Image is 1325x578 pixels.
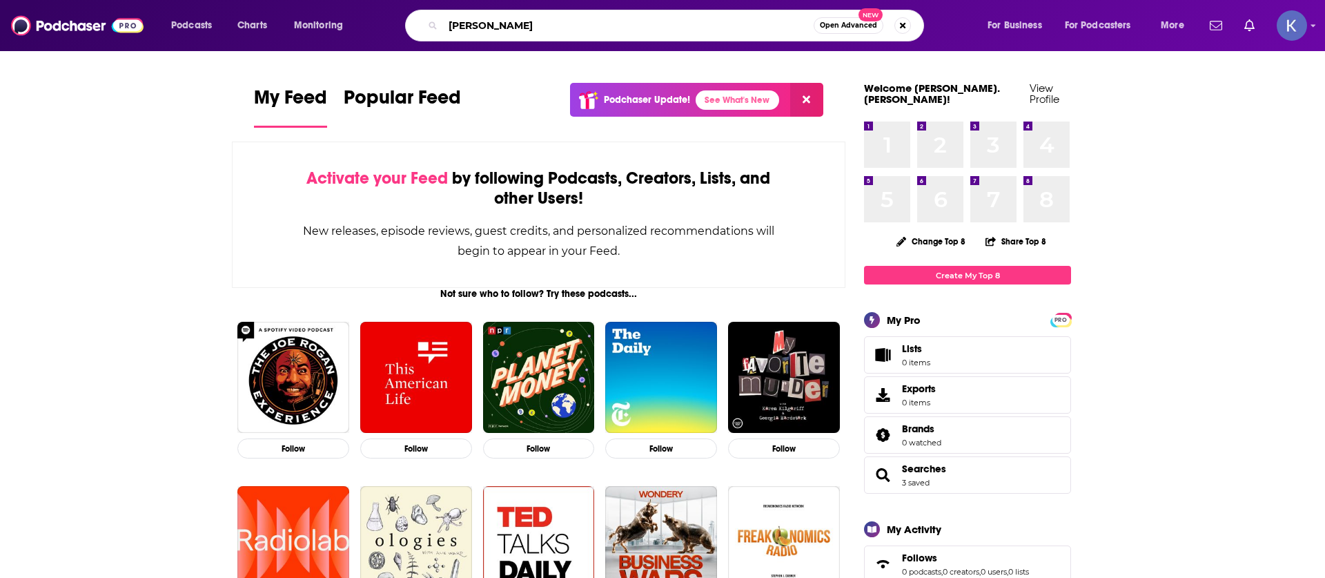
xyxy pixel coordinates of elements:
[902,552,1029,564] a: Follows
[902,438,941,447] a: 0 watched
[605,439,717,459] button: Follow
[1065,16,1131,35] span: For Podcasters
[1052,315,1069,325] span: PRO
[864,81,1000,106] a: Welcome [PERSON_NAME].[PERSON_NAME]!
[483,439,595,459] button: Follow
[1161,16,1184,35] span: More
[979,567,981,577] span: ,
[605,322,717,434] img: The Daily
[941,567,943,577] span: ,
[237,16,267,35] span: Charts
[302,221,776,261] div: New releases, episode reviews, guest credits, and personalized recommendations will begin to appe...
[888,233,974,250] button: Change Top 8
[869,425,896,445] a: Brands
[1277,10,1307,41] span: Logged in as kristina.caracciolo
[237,439,349,459] button: Follow
[902,383,936,395] span: Exports
[869,345,896,365] span: Lists
[864,336,1071,374] a: Lists
[902,567,941,577] a: 0 podcasts
[864,456,1071,494] span: Searches
[696,90,779,110] a: See What's New
[1239,14,1260,37] a: Show notifications dropdown
[344,86,461,117] span: Popular Feed
[306,168,448,189] span: Activate your Feed
[902,343,922,355] span: Lists
[1052,314,1069,325] a: PRO
[604,94,690,106] p: Podchaser Update!
[360,322,472,434] img: This American Life
[869,385,896,405] span: Exports
[978,15,1059,37] button: open menu
[443,15,814,37] input: Search podcasts, credits, & more...
[864,376,1071,414] a: Exports
[820,22,877,29] span: Open Advanced
[943,567,979,577] a: 0 creators
[887,523,941,536] div: My Activity
[344,86,461,128] a: Popular Feed
[869,465,896,485] a: Searches
[902,423,941,435] a: Brands
[237,322,349,434] img: The Joe Rogan Experience
[728,439,840,459] button: Follow
[1277,10,1307,41] img: User Profile
[228,15,275,37] a: Charts
[161,15,230,37] button: open menu
[814,17,883,34] button: Open AdvancedNew
[1008,567,1029,577] a: 0 lists
[902,358,930,367] span: 0 items
[902,463,946,475] a: Searches
[887,314,921,327] div: My Pro
[360,439,472,459] button: Follow
[902,423,934,435] span: Brands
[1056,15,1151,37] button: open menu
[988,16,1042,35] span: For Business
[11,12,144,39] img: Podchaser - Follow, Share and Rate Podcasts
[1277,10,1307,41] button: Show profile menu
[171,16,212,35] span: Podcasts
[869,555,896,574] a: Follows
[254,86,327,128] a: My Feed
[418,10,937,41] div: Search podcasts, credits, & more...
[1151,15,1201,37] button: open menu
[294,16,343,35] span: Monitoring
[302,168,776,209] div: by following Podcasts, Creators, Lists, and other Users!
[1204,14,1228,37] a: Show notifications dropdown
[232,288,845,300] div: Not sure who to follow? Try these podcasts...
[902,552,937,564] span: Follows
[902,398,936,407] span: 0 items
[864,416,1071,454] span: Brands
[902,478,930,488] a: 3 saved
[858,8,883,21] span: New
[284,15,361,37] button: open menu
[985,228,1047,255] button: Share Top 8
[483,322,595,434] img: Planet Money
[254,86,327,117] span: My Feed
[1030,81,1059,106] a: View Profile
[1007,567,1008,577] span: ,
[728,322,840,434] img: My Favorite Murder with Karen Kilgariff and Georgia Hardstark
[902,343,930,355] span: Lists
[864,266,1071,285] a: Create My Top 8
[981,567,1007,577] a: 0 users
